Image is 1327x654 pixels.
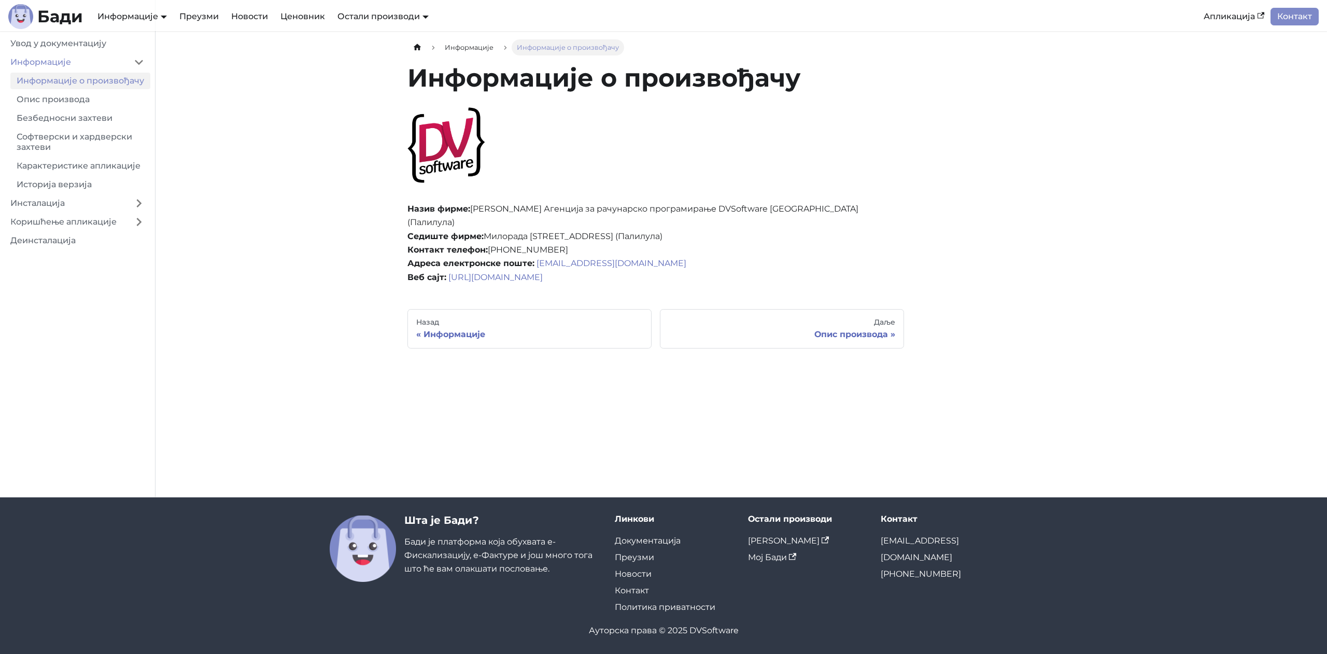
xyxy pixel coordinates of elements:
[881,514,997,524] div: Контакт
[407,204,470,214] strong: Назив фирме:
[512,39,624,55] span: Информације о произвођачу
[660,309,904,349] a: ДаљеОпис производа
[407,202,904,284] p: [PERSON_NAME] Агенција за рачунарско програмирање DVSoftware [GEOGRAPHIC_DATA] (Палилула) Милорад...
[615,552,654,562] a: Преузми
[407,231,484,241] strong: Седиште фирме:
[330,624,997,637] div: Ауторска права © 2025 DVSoftware
[1197,8,1270,25] a: Апликација
[748,552,796,562] a: Мој Бади
[8,4,33,29] img: Лого
[407,62,904,93] h1: Информације о произвођачу
[615,514,731,524] div: Линкови
[407,309,652,349] a: НазадИнформације
[407,39,904,55] nav: Breadcrumbs
[748,536,829,546] a: [PERSON_NAME]
[669,318,895,327] div: Даље
[407,39,427,55] a: Home page
[407,245,488,255] strong: Контакт телефон:
[4,195,128,212] a: Инсталација
[445,44,493,51] span: Информације
[404,514,598,582] div: Бади је платформа која обухвата е-Фискализацију, е-Фактуре и још много тога што ће вам олакшати п...
[128,195,150,212] button: Expand sidebar category 'Инсталација'
[537,258,686,268] a: [EMAIL_ADDRESS][DOMAIN_NAME]
[128,54,150,71] button: Collapse sidebar category 'Информације'
[97,11,167,21] a: Информације
[416,318,643,327] div: Назад
[225,8,274,25] a: Новости
[416,329,643,340] div: Информације
[407,106,485,184] img: logo.png
[10,110,150,127] a: Безбедносни захтеви
[407,309,904,349] nav: странице докумената
[337,11,429,21] a: Остали производи
[8,4,83,29] a: ЛогоБади
[4,35,150,52] a: Увод у документацију
[448,272,543,282] a: [URL][DOMAIN_NAME]
[1270,8,1319,25] a: Контакт
[4,214,128,230] a: Коришћење апликације
[173,8,225,25] a: Преузми
[10,176,150,193] a: Историја верзија
[128,214,150,230] button: Expand sidebar category 'Коришћење апликације'
[615,569,652,579] a: Новости
[37,8,83,25] b: Бади
[615,602,715,612] a: Политика приватности
[274,8,331,25] a: Ценовник
[330,516,396,582] img: Бади
[404,514,598,527] h3: Шта је Бади?
[407,272,446,282] strong: Веб сајт:
[4,232,150,249] a: Деинсталација
[10,129,150,156] a: Софтверски и хардверски захтеви
[615,536,681,546] a: Документација
[440,39,499,55] a: Информације
[10,91,150,108] a: Опис производа
[407,258,534,268] strong: Адреса електронске поште:
[669,329,895,340] div: Опис производа
[881,536,959,562] a: [EMAIL_ADDRESS][DOMAIN_NAME]
[881,569,961,579] a: [PHONE_NUMBER]
[748,514,865,524] div: Остали производи
[10,158,150,174] a: Карактеристике апликације
[615,586,649,595] a: Контакт
[4,54,128,71] a: Информације
[10,73,150,89] a: Информације о произвођачу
